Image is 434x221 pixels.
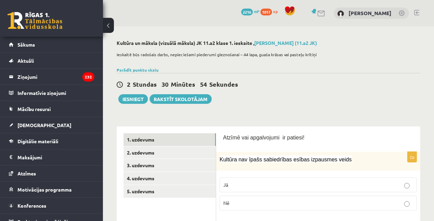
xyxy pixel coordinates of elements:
a: 1017 xp [260,9,281,14]
legend: Informatīvie ziņojumi [17,85,94,101]
span: Sākums [17,41,35,48]
a: Informatīvie ziņojumi [9,85,94,101]
a: 3. uzdevums [124,159,216,172]
span: mP [254,9,259,14]
i: 232 [82,72,94,82]
span: 2 [127,80,130,88]
a: Ziņojumi232 [9,69,94,85]
span: Stundas [133,80,157,88]
span: Digitālie materiāli [17,138,58,144]
a: Maksājumi [9,149,94,165]
a: Sākums [9,37,94,52]
span: Mācību resursi [17,106,51,112]
span: Nē [223,200,230,206]
span: 2216 [241,9,253,15]
a: Rīgas 1. Tālmācības vidusskola [8,12,62,29]
h2: Kultūra un māksla (vizuālā māksla) JK 11.a2 klase 1. ieskaite , [117,40,420,46]
span: 1017 [260,9,272,15]
input: Jā [404,183,410,188]
img: Roberts Zvaigzne [337,10,344,17]
span: Sekundes [209,80,238,88]
span: Konferences [17,202,46,209]
p: Ieskaitē būs radošais darbs, nepieciešami piederumi gleznošanai – A4 lapa, guaša krāsas vai paste... [117,51,417,58]
p: 2p [407,151,417,162]
a: Atzīmes [9,165,94,181]
a: 5. uzdevums [124,185,216,198]
a: 1. uzdevums [124,133,216,146]
span: Jā [223,182,228,188]
a: Motivācijas programma [9,182,94,197]
span: Motivācijas programma [17,186,72,193]
a: Digitālie materiāli [9,133,94,149]
a: Aktuāli [9,53,94,69]
legend: Maksājumi [17,149,94,165]
a: Konferences [9,198,94,213]
span: Atzīmes [17,170,36,176]
a: Parādīt punktu skalu [117,67,159,73]
input: Nē [404,201,410,207]
a: 2216 mP [241,9,259,14]
a: 2. uzdevums [124,146,216,159]
a: [DEMOGRAPHIC_DATA] [9,117,94,133]
span: Aktuāli [17,58,34,64]
span: Atzīmē vai apgalvojumi ir patiesi! [223,135,304,140]
a: Rakstīt skolotājam [150,94,212,104]
span: 54 [200,80,207,88]
a: [PERSON_NAME] [349,10,391,16]
span: [DEMOGRAPHIC_DATA] [17,122,71,128]
a: 4. uzdevums [124,172,216,185]
a: Mācību resursi [9,101,94,117]
button: Iesniegt [118,94,148,104]
span: Minūtes [171,80,195,88]
legend: Ziņojumi [17,69,94,85]
a: [PERSON_NAME] (11.a2 JK) [254,40,317,46]
span: 30 [162,80,168,88]
span: Kultūra nav īpašs sabiedrības esības izpausmes veids [220,157,352,162]
span: xp [273,9,278,14]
